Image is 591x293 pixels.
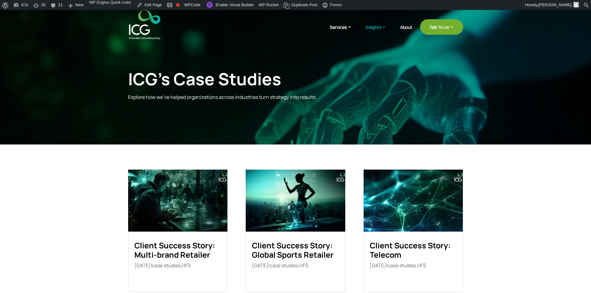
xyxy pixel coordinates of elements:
a: Client Success Story: Multi-brand Retailer [134,240,215,260]
img: Client Success Story: Global Sports Retailer [246,170,345,232]
a: Talk To Us [420,19,463,35]
span: Explore how we’ve helped organizations across industries turn strategy into results. [128,94,317,100]
a: About [400,25,412,39]
img: Client Success Story: Telecom [364,170,463,232]
a: Insights [366,24,392,39]
div: Focus keyphrase not set [176,3,180,7]
a: case studies [387,262,416,269]
p: | , [370,263,457,269]
span: 20 [41,2,45,12]
a: HFS [417,262,426,269]
span: New [75,2,83,12]
span: [DATE] [134,262,151,269]
span: [DATE] [370,262,386,269]
iframe: Chat Widget [560,263,591,293]
a: Client Success Story: Telecom [370,240,451,260]
a: Client Success Story: Global Sports Retailer [252,240,334,260]
span: [DATE] [252,262,268,269]
img: ICG [129,10,160,39]
span: [PERSON_NAME] [538,2,571,7]
img: Client Success Story: Multi-brand Retailer [128,170,227,232]
a: Services [330,24,358,39]
a: case studies [152,262,181,269]
div: ICG’s Case Studies [128,69,386,89]
span: Forms [330,2,342,12]
a: case studies [270,262,298,269]
span: 21 [58,2,63,12]
a: HFS [299,262,308,269]
a: HFS [182,262,191,269]
p: | , [252,263,339,269]
span: Duplicate Post [291,2,317,12]
p: | , [134,263,221,269]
